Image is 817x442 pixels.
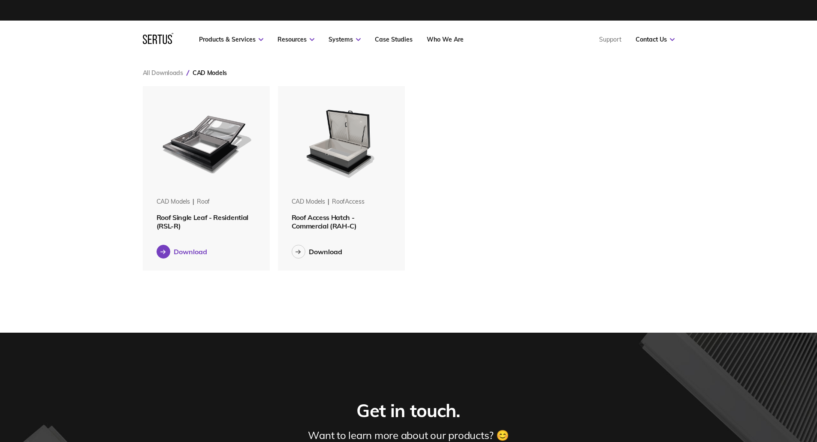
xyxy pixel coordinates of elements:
[356,400,460,422] div: Get in touch.
[157,213,248,230] span: Roof Single Leaf - Residential (RSL-R)
[332,198,365,206] div: roofAccess
[174,247,207,256] div: Download
[277,36,314,43] a: Resources
[143,69,183,77] a: All Downloads
[308,429,509,442] div: Want to learn more about our products? 😊
[157,198,190,206] div: CAD Models
[197,198,210,206] div: roof
[309,247,342,256] div: Download
[292,245,342,259] button: Download
[329,36,361,43] a: Systems
[663,343,817,442] iframe: Chat Widget
[375,36,413,43] a: Case Studies
[292,213,357,230] span: Roof Access Hatch - Commercial (RAH-C)
[199,36,263,43] a: Products & Services
[292,198,326,206] div: CAD Models
[427,36,464,43] a: Who We Are
[636,36,675,43] a: Contact Us
[157,245,207,259] button: Download
[599,36,621,43] a: Support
